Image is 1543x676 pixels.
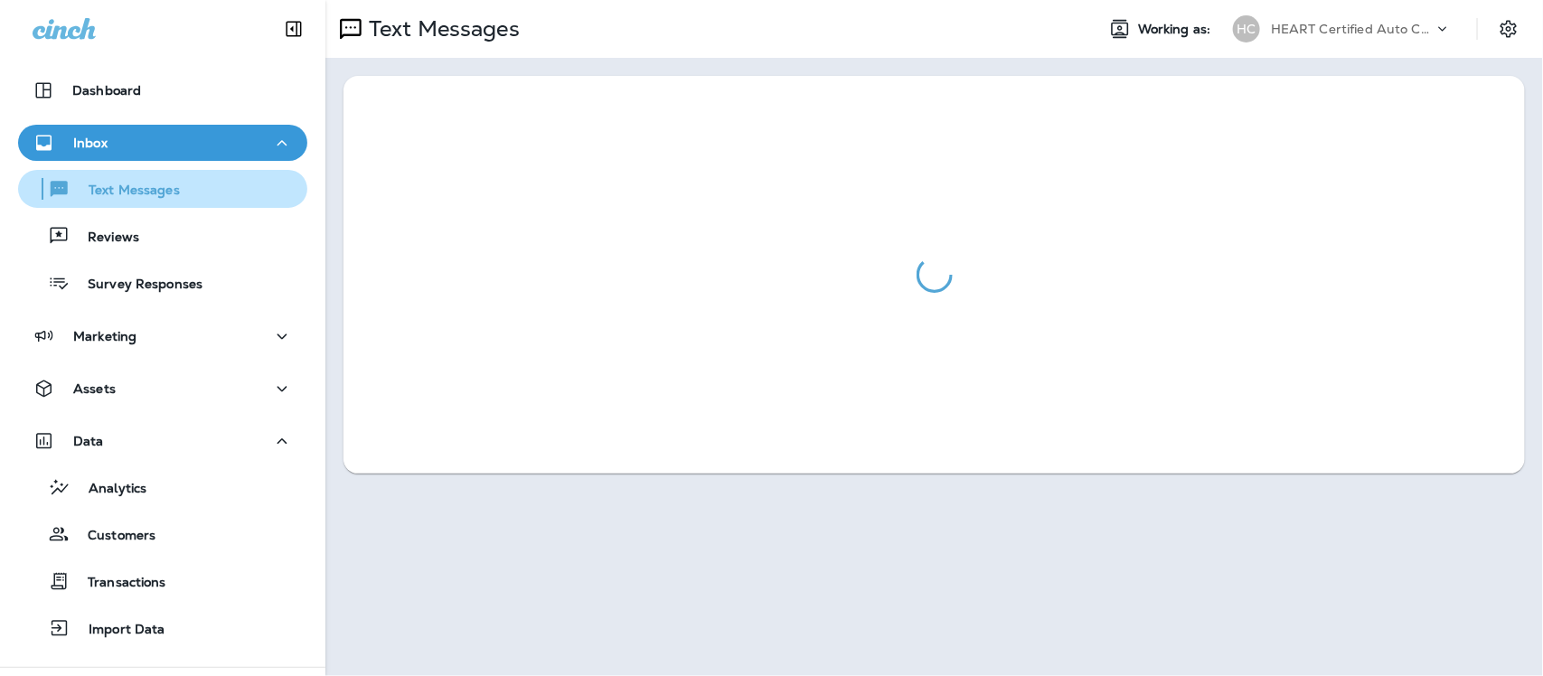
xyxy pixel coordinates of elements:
[18,371,307,407] button: Assets
[70,230,139,247] p: Reviews
[1138,22,1215,37] span: Working as:
[18,609,307,647] button: Import Data
[18,515,307,553] button: Customers
[1492,13,1525,45] button: Settings
[18,423,307,459] button: Data
[18,125,307,161] button: Inbox
[73,434,104,448] p: Data
[70,528,155,545] p: Customers
[70,277,202,294] p: Survey Responses
[18,562,307,600] button: Transactions
[18,217,307,255] button: Reviews
[18,72,307,108] button: Dashboard
[18,318,307,354] button: Marketing
[18,170,307,208] button: Text Messages
[71,481,146,498] p: Analytics
[73,136,108,150] p: Inbox
[362,15,520,42] p: Text Messages
[18,468,307,506] button: Analytics
[1233,15,1260,42] div: HC
[71,622,165,639] p: Import Data
[18,264,307,302] button: Survey Responses
[72,83,141,98] p: Dashboard
[73,329,136,343] p: Marketing
[268,11,319,47] button: Collapse Sidebar
[70,575,166,592] p: Transactions
[1271,22,1434,36] p: HEART Certified Auto Care
[73,381,116,396] p: Assets
[71,183,180,200] p: Text Messages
